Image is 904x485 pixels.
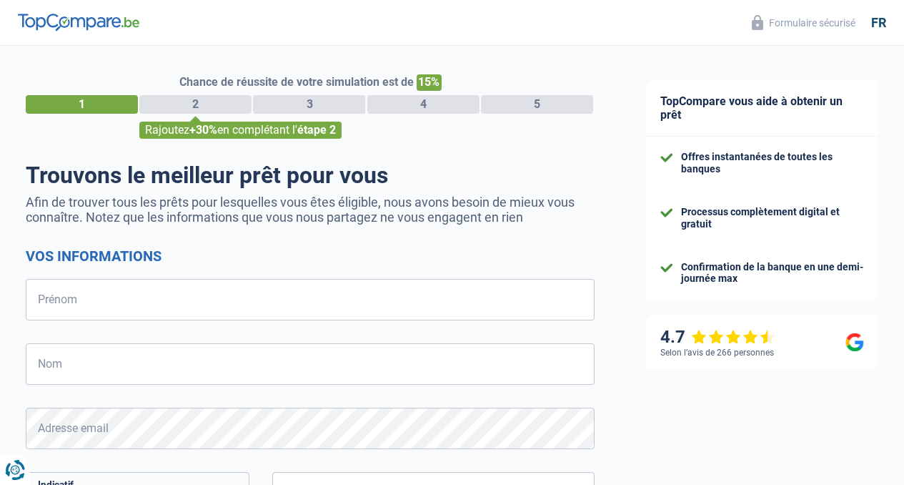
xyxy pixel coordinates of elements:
div: 3 [253,95,365,114]
span: étape 2 [297,123,336,137]
span: Chance de réussite de votre simulation est de [179,75,414,89]
div: Selon l’avis de 266 personnes [660,348,774,358]
h1: Trouvons le meilleur prêt pour vous [26,162,595,189]
div: 4 [367,95,480,114]
div: 2 [139,95,252,114]
div: Offres instantanées de toutes les banques [681,151,864,175]
div: Rajoutez en complétant l' [139,122,342,139]
div: 1 [26,95,138,114]
div: 5 [481,95,593,114]
div: 4.7 [660,327,775,348]
div: Confirmation de la banque en une demi-journée max [681,261,864,285]
div: fr [871,15,886,31]
h2: Vos informations [26,248,595,265]
span: 15% [417,74,442,91]
div: Processus complètement digital et gratuit [681,206,864,230]
div: TopCompare vous aide à obtenir un prêt [646,80,878,137]
span: +30% [189,123,217,137]
button: Formulaire sécurisé [743,11,864,34]
img: TopCompare Logo [18,14,139,31]
p: Afin de trouver tous les prêts pour lesquelles vous êtes éligible, nous avons besoin de mieux vou... [26,195,595,225]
